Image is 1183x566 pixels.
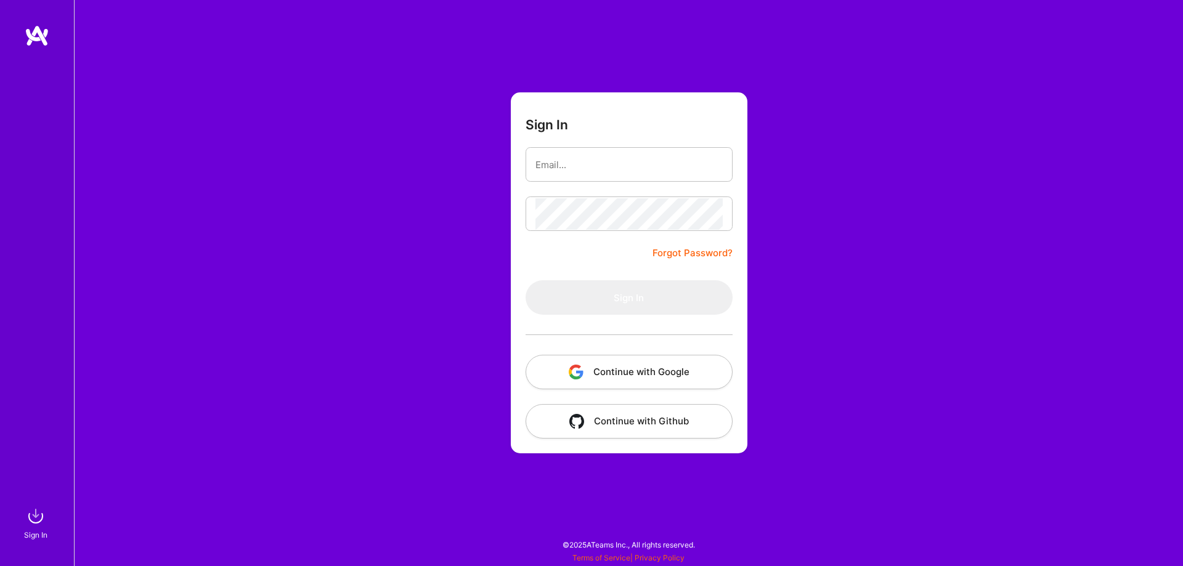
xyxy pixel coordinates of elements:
[526,117,568,132] h3: Sign In
[26,504,48,541] a: sign inSign In
[572,553,630,562] a: Terms of Service
[569,414,584,429] img: icon
[526,280,733,315] button: Sign In
[572,553,685,562] span: |
[526,404,733,439] button: Continue with Github
[635,553,685,562] a: Privacy Policy
[24,528,47,541] div: Sign In
[23,504,48,528] img: sign in
[535,149,723,180] input: Email...
[25,25,49,47] img: logo
[74,529,1183,560] div: © 2025 ATeams Inc., All rights reserved.
[526,355,733,389] button: Continue with Google
[652,246,733,261] a: Forgot Password?
[569,365,583,379] img: icon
